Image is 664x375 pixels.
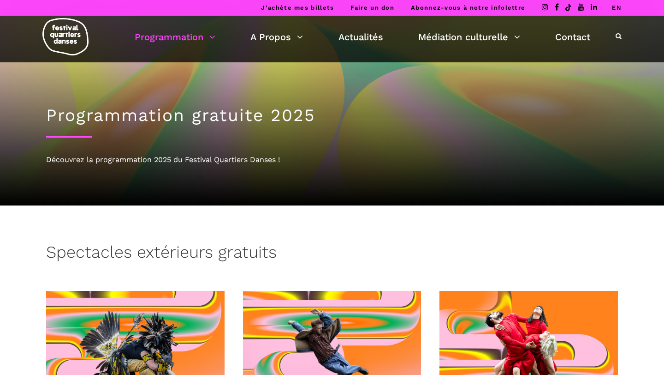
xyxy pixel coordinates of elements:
a: A Propos [250,29,303,45]
a: Actualités [338,29,383,45]
a: Médiation culturelle [418,29,520,45]
a: Contact [555,29,590,45]
a: Abonnez-vous à notre infolettre [411,4,525,11]
a: J’achète mes billets [261,4,334,11]
div: Découvrez la programmation 2025 du Festival Quartiers Danses ! [46,154,618,166]
a: Programmation [135,29,215,45]
h1: Programmation gratuite 2025 [46,105,618,126]
img: logo-fqd-med [42,18,89,55]
a: EN [612,4,622,11]
a: Faire un don [350,4,394,11]
h3: Spectacles extérieurs gratuits [46,242,277,266]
